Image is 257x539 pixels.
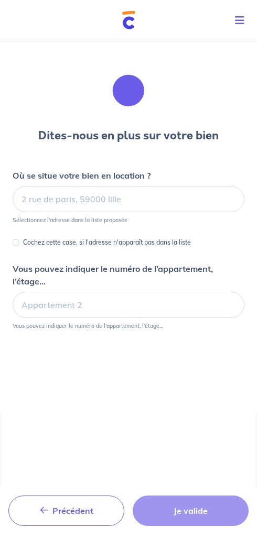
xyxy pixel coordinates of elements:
[100,63,157,119] img: illu_houses.svg
[13,323,163,330] p: Vous pouvez indiquer le numéro de l’appartement, l’étage...
[8,496,124,526] button: Précédent
[38,128,219,145] h3: Dites-nous en plus sur votre bien
[227,7,257,35] button: Toggle navigation
[52,506,93,516] span: Précédent
[13,263,244,288] p: Vous pouvez indiquer le numéro de l’appartement, l’étage...
[13,217,127,224] p: Sélectionnez l'adresse dans la liste proposée
[13,292,244,318] input: Appartement 2
[122,12,135,30] img: Cautioneo
[23,237,191,249] p: Cochez cette case, si l'adresse n'apparaît pas dans la liste
[13,170,151,182] p: Où se situe votre bien en location ?
[13,186,244,213] input: 2 rue de paris, 59000 lille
